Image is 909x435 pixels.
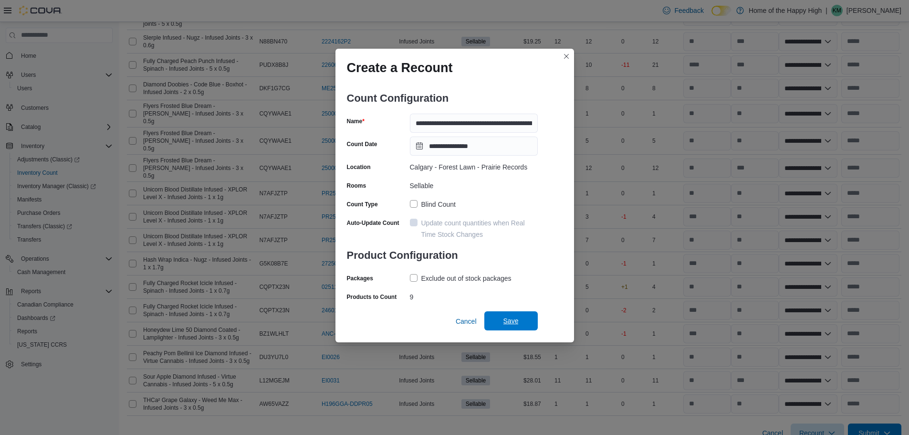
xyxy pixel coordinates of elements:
[347,219,399,227] label: Auto-Update Count
[347,240,538,271] h3: Product Configuration
[347,201,378,208] label: Count Type
[347,275,373,282] label: Packages
[421,217,538,240] div: Update count quantities when Real Time Stock Changes
[347,117,365,125] label: Name
[347,83,538,114] h3: Count Configuration
[503,316,519,326] span: Save
[410,178,538,190] div: Sellable
[456,317,477,326] span: Cancel
[347,140,377,148] label: Count Date
[347,163,371,171] label: Location
[347,182,366,190] label: Rooms
[484,311,538,330] button: Save
[347,60,453,75] h1: Create a Recount
[561,51,572,62] button: Closes this modal window
[421,199,456,210] div: Blind Count
[347,293,397,301] label: Products to Count
[410,137,538,156] input: Press the down key to open a popover containing a calendar.
[421,273,512,284] div: Exclude out of stock packages
[452,312,481,331] button: Cancel
[410,289,538,301] div: 9
[410,159,538,171] div: Calgary - Forest Lawn - Prairie Records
